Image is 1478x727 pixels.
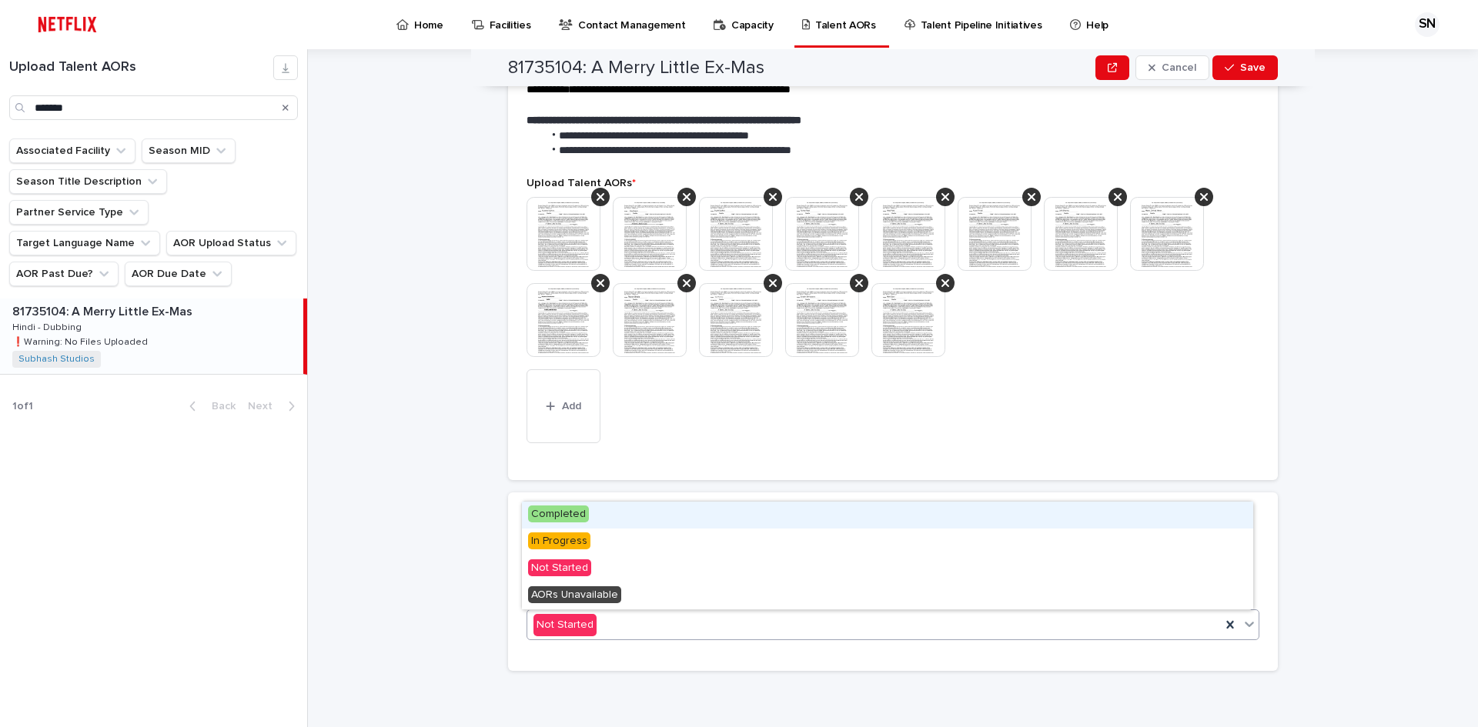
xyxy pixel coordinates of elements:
button: Next [242,399,307,413]
span: AORs Unavailable [528,586,621,603]
div: Completed [522,502,1253,529]
button: AOR Upload Status [166,231,296,255]
div: Not Started [522,555,1253,582]
p: Hindi - Dubbing [12,319,85,333]
button: Target Language Name [9,231,160,255]
a: Subhash Studios [18,354,95,365]
button: AOR Due Date [125,262,232,286]
input: Search [9,95,298,120]
h2: 81735104: A Merry Little Ex-Mas [508,57,764,79]
span: Save [1240,62,1266,73]
span: Next [248,401,282,412]
button: Partner Service Type [9,200,149,225]
button: Back [177,399,242,413]
span: Back [202,401,236,412]
span: Add [562,401,581,412]
div: SN [1415,12,1440,37]
button: Season MID [142,138,236,163]
span: Completed [528,505,589,522]
button: Add [527,369,600,443]
p: 81735104: A Merry Little Ex-Mas [12,302,196,319]
p: ❗️Warning: No Files Uploaded [12,334,151,348]
button: AOR Past Due? [9,262,119,286]
img: ifQbXi3ZQGMSEF7WDB7W [31,9,104,40]
div: Not Started [533,614,597,636]
h1: Upload Talent AORs [9,59,273,76]
span: Upload Talent AORs [527,178,636,188]
span: Cancel [1162,62,1196,73]
div: In Progress [522,529,1253,555]
button: Save [1212,55,1278,80]
div: AORs Unavailable [522,582,1253,609]
button: Cancel [1135,55,1209,80]
span: Not Started [528,559,591,576]
span: In Progress [528,532,590,549]
button: Season Title Description [9,169,167,194]
button: Associated Facility [9,138,135,163]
